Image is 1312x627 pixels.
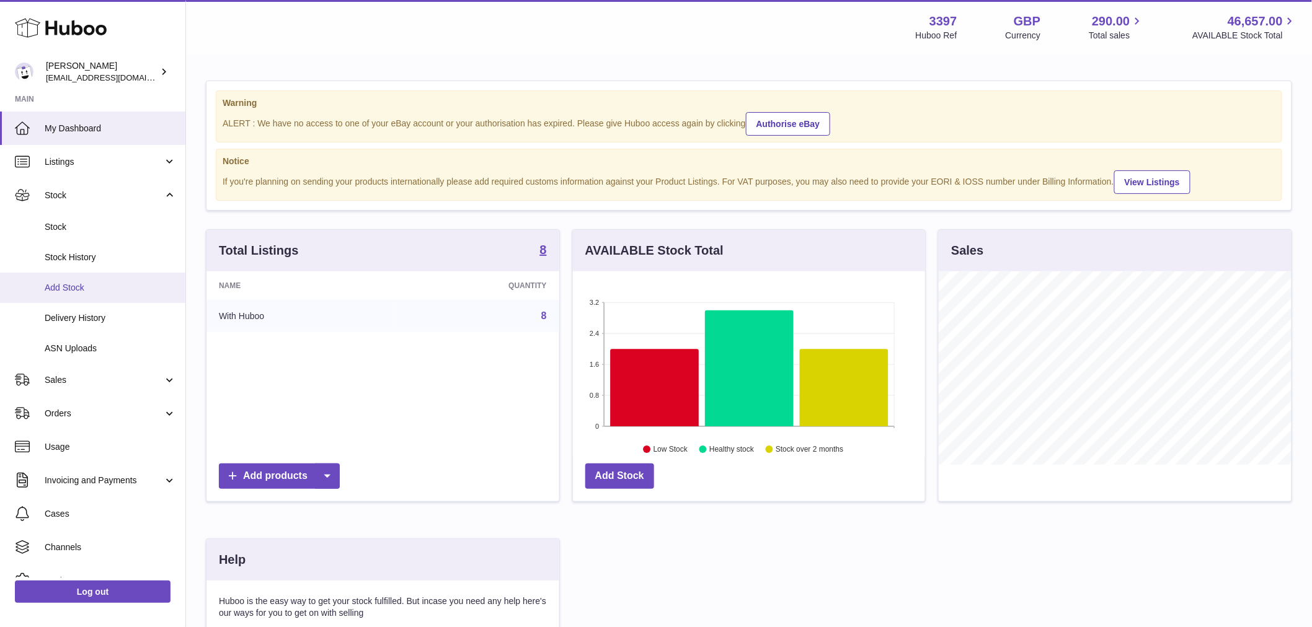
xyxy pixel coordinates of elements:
[1228,13,1283,30] span: 46,657.00
[206,300,392,332] td: With Huboo
[590,330,599,337] text: 2.4
[45,190,163,201] span: Stock
[746,112,831,136] a: Authorise eBay
[776,445,843,454] text: Stock over 2 months
[540,243,547,258] a: 8
[1014,13,1040,30] strong: GBP
[45,575,176,587] span: Settings
[585,463,654,489] a: Add Stock
[590,299,599,306] text: 3.2
[206,271,392,300] th: Name
[1006,30,1041,42] div: Currency
[45,343,176,354] span: ASN Uploads
[709,445,755,454] text: Healthy stock
[45,221,176,233] span: Stock
[45,282,176,294] span: Add Stock
[45,312,176,324] span: Delivery History
[541,310,547,321] a: 8
[951,242,983,259] h3: Sales
[219,463,340,489] a: Add products
[223,97,1275,109] strong: Warning
[1092,13,1130,30] span: 290.00
[15,581,171,603] a: Log out
[219,242,299,259] h3: Total Listings
[219,595,547,619] p: Huboo is the easy way to get your stock fulfilled. But incase you need any help here's our ways f...
[223,156,1275,167] strong: Notice
[590,392,599,399] text: 0.8
[1114,170,1190,194] a: View Listings
[46,72,182,82] span: [EMAIL_ADDRESS][DOMAIN_NAME]
[1192,13,1297,42] a: 46,657.00 AVAILABLE Stock Total
[585,242,724,259] h3: AVAILABLE Stock Total
[46,60,157,84] div: [PERSON_NAME]
[45,541,176,553] span: Channels
[392,271,559,300] th: Quantity
[1089,13,1144,42] a: 290.00 Total sales
[45,123,176,134] span: My Dashboard
[45,374,163,386] span: Sales
[45,252,176,263] span: Stock History
[540,243,547,256] strong: 8
[1089,30,1144,42] span: Total sales
[219,551,246,568] h3: Help
[654,445,688,454] text: Low Stock
[45,408,163,419] span: Orders
[223,110,1275,136] div: ALERT : We have no access to one of your eBay account or your authorisation has expired. Please g...
[15,63,33,81] img: sales@canchema.com
[590,361,599,368] text: 1.6
[916,30,957,42] div: Huboo Ref
[595,423,599,430] text: 0
[1192,30,1297,42] span: AVAILABLE Stock Total
[223,169,1275,194] div: If you're planning on sending your products internationally please add required customs informati...
[45,156,163,168] span: Listings
[45,475,163,486] span: Invoicing and Payments
[45,441,176,453] span: Usage
[929,13,957,30] strong: 3397
[45,508,176,520] span: Cases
